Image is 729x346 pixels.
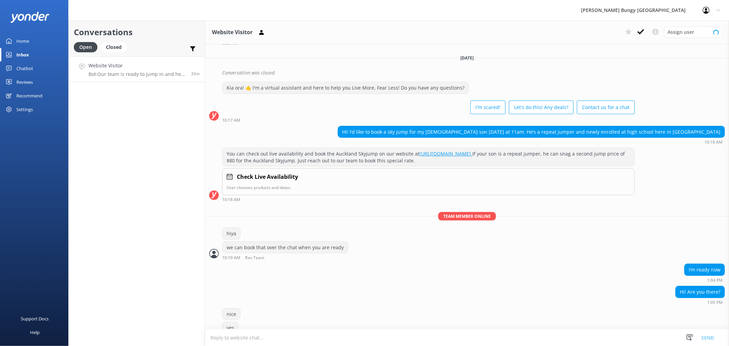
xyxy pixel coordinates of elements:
[685,264,725,276] div: I’m ready now
[191,71,200,77] span: Sep 20 2025 03:56pm (UTC +12:00) Pacific/Auckland
[456,55,478,61] span: [DATE]
[222,256,240,260] strong: 10:19 AM
[21,312,49,325] div: Support Docs
[16,62,33,75] div: Chatbot
[227,184,630,191] p: User chooses products and dates.
[222,322,238,334] div: yes
[676,286,725,298] div: Hi! Are you there?
[74,42,97,52] div: Open
[222,228,240,239] div: hiya
[222,308,240,320] div: nice
[16,75,33,89] div: Reviews
[222,118,240,122] strong: 10:17 AM
[707,301,723,305] strong: 1:05 PM
[16,34,29,48] div: Home
[212,28,253,37] h3: Website Visitor
[222,41,238,45] strong: 6:09 PM
[338,126,725,138] div: Hi! I’d like to book a sky jump for my [DEMOGRAPHIC_DATA] son [DATE] at 11am. He’s a repeat jumpe...
[101,43,130,51] a: Closed
[89,62,186,69] h4: Website Visitor
[222,198,240,202] strong: 10:18 AM
[30,325,40,339] div: Help
[509,101,573,114] button: Let's do this! Any deals?
[577,101,635,114] button: Contact us for a chat
[704,140,723,144] strong: 10:18 AM
[16,89,42,103] div: Recommend
[222,197,635,202] div: Sep 20 2025 10:18am (UTC +12:00) Pacific/Auckland
[222,118,635,122] div: Sep 20 2025 10:17am (UTC +12:00) Pacific/Auckland
[338,139,725,144] div: Sep 20 2025 10:18am (UTC +12:00) Pacific/Auckland
[222,41,635,45] div: Sep 19 2025 06:09pm (UTC +12:00) Pacific/Auckland
[707,278,723,282] strong: 1:04 PM
[664,27,722,38] div: Assign User
[74,43,101,51] a: Open
[419,150,472,157] a: [URL][DOMAIN_NAME].
[74,26,200,39] h2: Conversations
[222,242,348,253] div: we can book that over the chat when you are ready
[675,300,725,305] div: Sep 20 2025 01:05pm (UTC +12:00) Pacific/Auckland
[222,67,725,79] div: Conversation was closed.
[470,101,505,114] button: I'm scared!
[89,71,186,77] p: Bot: Our team is ready to jump in and help from 8.30am to 5pm New Zealand time. If you need anyth...
[222,148,634,166] div: You can check out live availability and book the Auckland Skyjump on our website at If your son i...
[69,56,205,82] a: Website VisitorBot:Our team is ready to jump in and help from 8.30am to 5pm New Zealand time. If ...
[209,67,725,79] div: 2025-09-19T20:58:40.264
[222,82,469,94] div: Kia ora! 🤙 I'm a virtual assistant and here to help you Live More, Fear Less! Do you have any que...
[667,28,694,36] span: Assign user
[10,12,50,23] img: yonder-white-logo.png
[237,173,298,182] h4: Check Live Availability
[245,256,264,260] span: Res Team
[222,255,348,260] div: Sep 20 2025 10:19am (UTC +12:00) Pacific/Auckland
[438,212,496,221] span: Team member online
[684,278,725,282] div: Sep 20 2025 01:04pm (UTC +12:00) Pacific/Auckland
[101,42,127,52] div: Closed
[16,103,33,116] div: Settings
[16,48,29,62] div: Inbox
